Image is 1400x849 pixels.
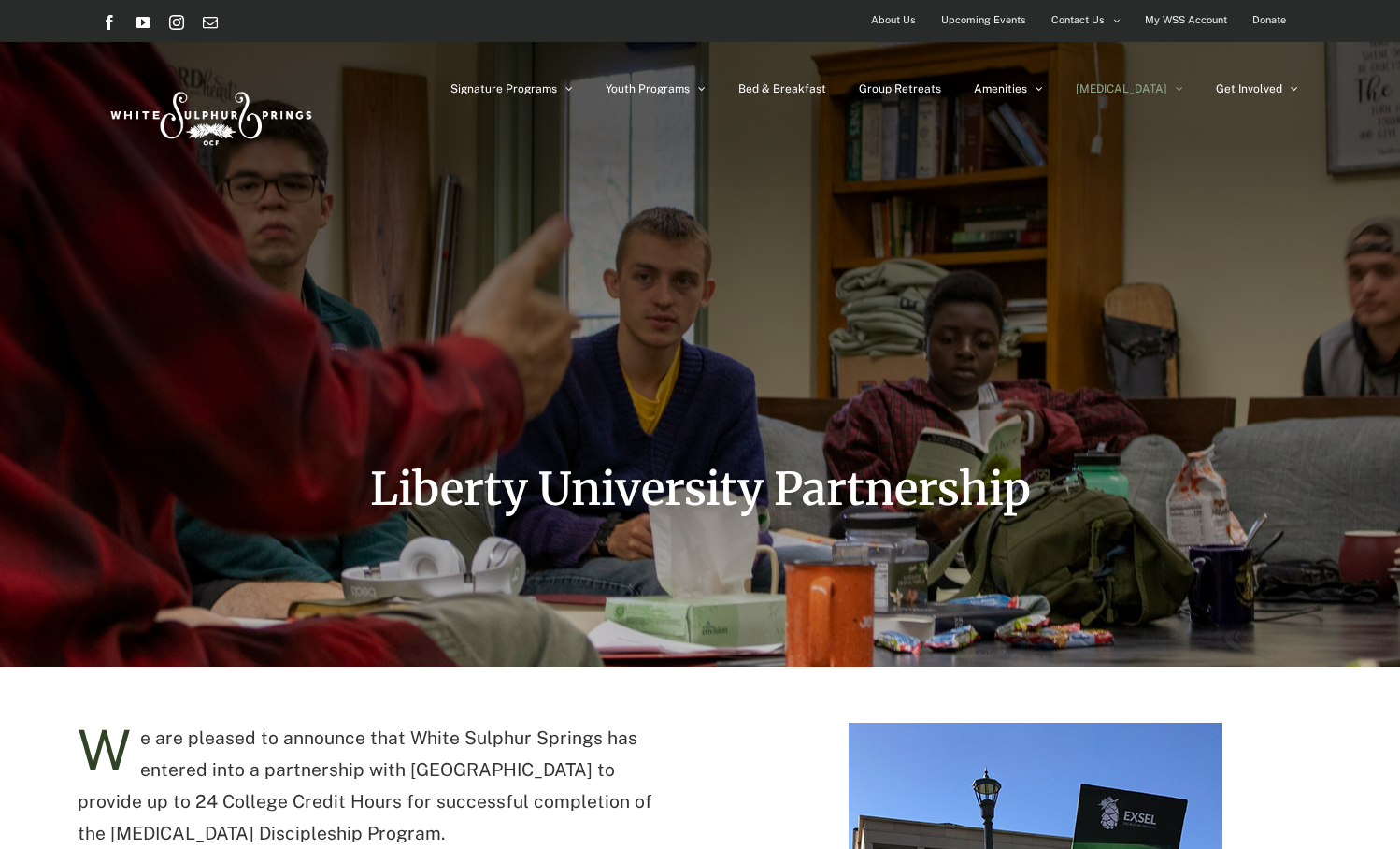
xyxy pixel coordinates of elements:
span: My WSS Account [1145,7,1227,34]
img: White Sulphur Springs Logo [102,71,317,159]
span: Donate [1252,7,1286,34]
span: [MEDICAL_DATA] [1076,83,1167,94]
a: Instagram [169,15,184,30]
a: Group Retreats [859,42,941,136]
nav: Main Menu [450,42,1298,136]
a: Get Involved [1216,42,1298,136]
span: Bed & Breakfast [738,83,826,94]
span: Upcoming Events [941,7,1026,34]
p: e are pleased to announce that White Sulphur Springs has entered into a partnership with [GEOGRAP... [78,723,676,849]
a: Amenities [974,42,1043,136]
span: Youth Programs [606,83,690,94]
span: Group Retreats [859,83,941,94]
a: Email [203,15,218,30]
a: [MEDICAL_DATA] [1076,42,1183,136]
span: Amenities [974,83,1027,94]
a: Facebook [102,15,117,30]
span: Get Involved [1216,83,1282,94]
span: W [78,727,131,775]
a: Youth Programs [606,42,706,136]
a: YouTube [136,15,150,30]
span: Signature Programs [450,83,557,94]
span: About Us [871,7,916,34]
a: Signature Programs [450,42,573,136]
span: Contact Us [1051,7,1105,34]
span: Liberty University Partnership [370,461,1031,517]
a: Bed & Breakfast [738,42,826,136]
